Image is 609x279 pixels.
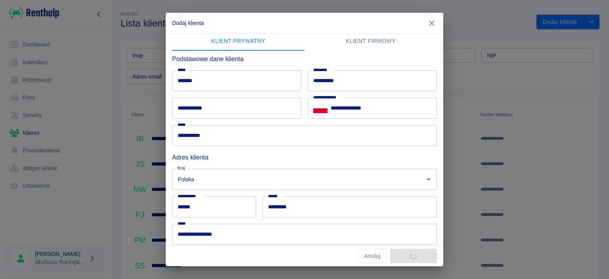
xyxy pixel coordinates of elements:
[358,249,387,264] button: Anuluj
[423,174,434,185] button: Otwórz
[304,32,437,51] button: Klient firmowy
[178,165,185,171] label: Kraj
[313,102,327,114] button: Select country
[172,32,437,51] div: lab API tabs example
[166,13,443,33] h2: Dodaj klienta
[172,152,437,162] h6: Adres klienta
[172,32,304,51] button: Klient prywatny
[172,54,437,64] h6: Podstawowe dane klienta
